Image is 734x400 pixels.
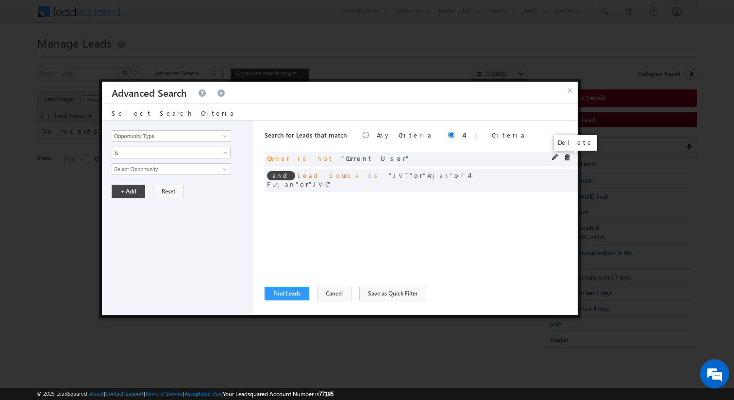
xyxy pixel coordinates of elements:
input: Type to Search [112,163,231,175]
span: 77195 [319,390,334,398]
a: Contact Support [105,390,144,397]
div: Delete [554,135,597,151]
span: Lead Source [298,171,361,179]
span: Arjan [423,171,454,179]
img: d_60004797649_company_0_60004797649 [17,51,41,64]
a: Is [112,147,231,158]
span: Select Search Criteria [112,109,235,117]
span: JVC [309,180,332,188]
div: Minimize live chat window [159,5,183,28]
a: About [90,390,104,397]
span: is [369,171,381,179]
em: Start Chat [132,299,176,313]
span: and [267,171,295,180]
span: Is [112,148,217,157]
button: + Add [112,185,145,198]
button: Cancel [317,287,351,300]
a: Terms of Service [145,390,183,397]
label: Any Criteria [377,131,433,139]
span: or or or [267,171,480,188]
span: Search for Leads that match [265,131,347,139]
label: All Criteria [462,131,526,139]
a: Show All Items [217,131,230,141]
span: Owner [267,154,290,162]
span: JVT [389,171,414,179]
textarea: Type your message and hit 'Enter' [13,90,177,291]
span: Al Furjan [267,171,480,188]
button: Find Leads [265,287,309,300]
button: Save as Quick Filter [359,287,426,300]
span: © 2025 LeadSquared | | | | | [37,389,334,399]
a: Acceptable Use [184,390,221,397]
a: Show All Items [217,164,230,174]
h3: Advanced Search [112,82,187,104]
span: is not [298,154,334,162]
button: Reset [153,185,184,198]
span: Your Leadsquared Account Number is [223,390,334,398]
input: Type to Search [112,130,231,142]
button: × [562,82,578,99]
span: Current User [341,154,410,162]
div: Chat with us now [50,51,163,64]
